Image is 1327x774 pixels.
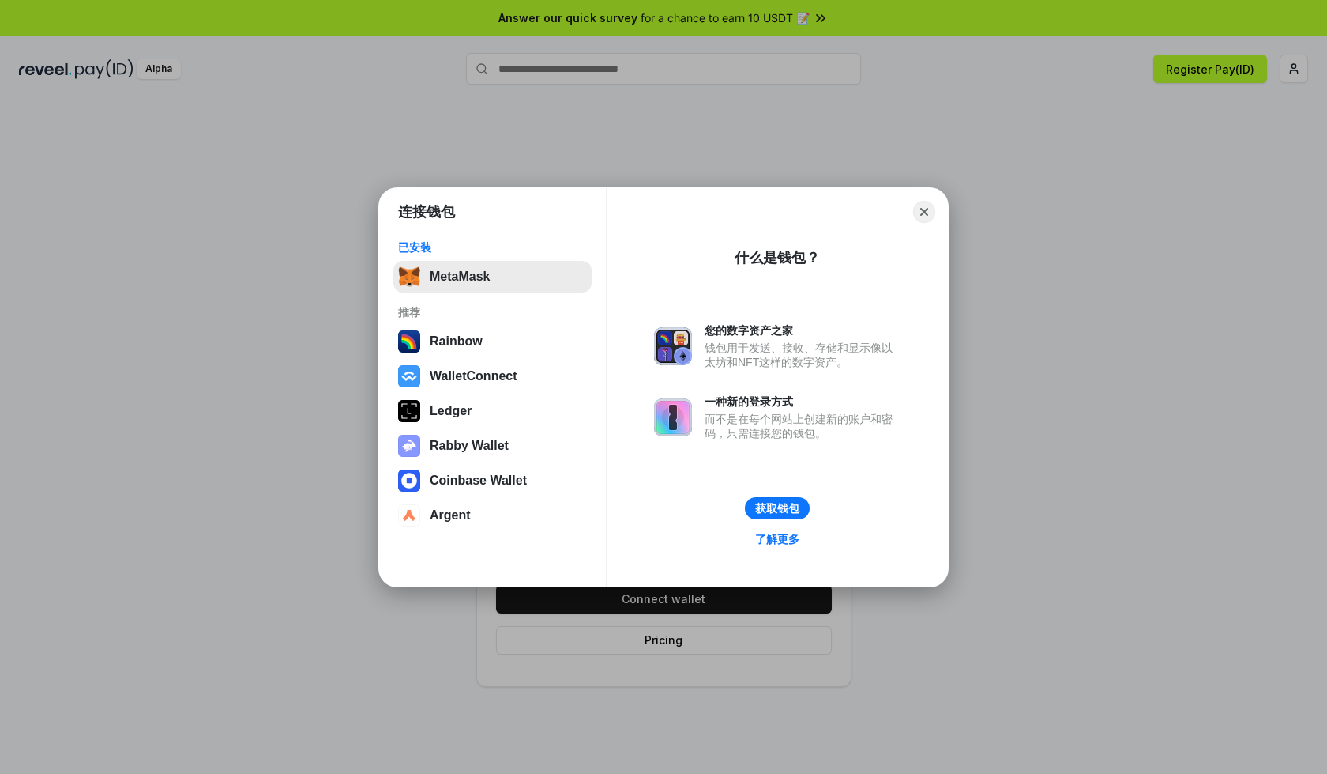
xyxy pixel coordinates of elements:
[913,201,935,223] button: Close
[654,398,692,436] img: svg+xml,%3Csvg%20xmlns%3D%22http%3A%2F%2Fwww.w3.org%2F2000%2Fsvg%22%20fill%3D%22none%22%20viewBox...
[393,430,592,462] button: Rabby Wallet
[393,361,592,392] button: WalletConnect
[398,330,420,353] img: svg+xml,%3Csvg%20width%3D%22120%22%20height%3D%22120%22%20viewBox%3D%220%200%20120%20120%22%20fil...
[398,365,420,387] img: svg+xml,%3Csvg%20width%3D%2228%22%20height%3D%2228%22%20viewBox%3D%220%200%2028%2028%22%20fill%3D...
[755,501,799,515] div: 获取钱包
[398,305,587,319] div: 推荐
[654,327,692,365] img: svg+xml,%3Csvg%20xmlns%3D%22http%3A%2F%2Fwww.w3.org%2F2000%2Fsvg%22%20fill%3D%22none%22%20viewBox...
[705,412,900,440] div: 而不是在每个网站上创建新的账户和密码，只需连接您的钱包。
[393,326,592,357] button: Rainbow
[393,465,592,496] button: Coinbase Wallet
[393,500,592,531] button: Argent
[705,341,900,369] div: 钱包用于发送、接收、存储和显示像以太坊和NFT这样的数字资产。
[430,334,483,349] div: Rainbow
[398,240,587,255] div: 已安装
[735,248,820,267] div: 什么是钱包？
[393,395,592,427] button: Ledger
[398,266,420,288] img: svg+xml,%3Csvg%20fill%3D%22none%22%20height%3D%2233%22%20viewBox%3D%220%200%2035%2033%22%20width%...
[746,529,809,549] a: 了解更多
[430,369,517,383] div: WalletConnect
[430,404,472,418] div: Ledger
[430,474,527,488] div: Coinbase Wallet
[398,435,420,457] img: svg+xml,%3Csvg%20xmlns%3D%22http%3A%2F%2Fwww.w3.org%2F2000%2Fsvg%22%20fill%3D%22none%22%20viewBox...
[705,395,900,409] div: 一种新的登录方式
[398,202,455,221] h1: 连接钱包
[705,323,900,338] div: 您的数字资产之家
[430,439,509,453] div: Rabby Wallet
[398,400,420,422] img: svg+xml,%3Csvg%20xmlns%3D%22http%3A%2F%2Fwww.w3.org%2F2000%2Fsvg%22%20width%3D%2228%22%20height%3...
[745,497,810,519] button: 获取钱包
[755,532,799,546] div: 了解更多
[398,470,420,492] img: svg+xml,%3Csvg%20width%3D%2228%22%20height%3D%2228%22%20viewBox%3D%220%200%2028%2028%22%20fill%3D...
[430,508,471,523] div: Argent
[430,270,490,284] div: MetaMask
[393,261,592,293] button: MetaMask
[398,504,420,527] img: svg+xml,%3Csvg%20width%3D%2228%22%20height%3D%2228%22%20viewBox%3D%220%200%2028%2028%22%20fill%3D...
